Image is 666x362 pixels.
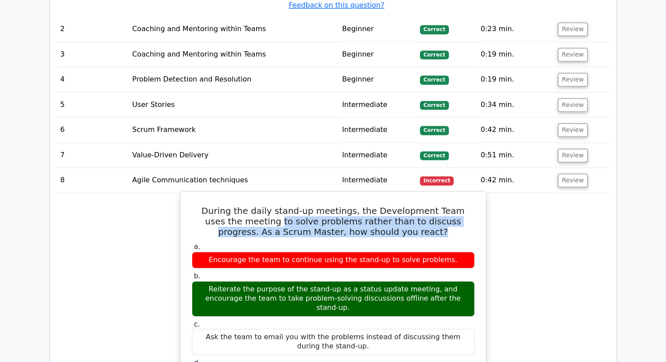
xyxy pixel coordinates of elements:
[420,126,448,135] span: Correct
[477,67,555,92] td: 0:19 min.
[57,168,129,193] td: 8
[57,117,129,142] td: 6
[194,242,201,251] span: a.
[477,117,555,142] td: 0:42 min.
[194,320,200,328] span: c.
[338,92,416,117] td: Intermediate
[191,206,476,237] h5: During the daily stand-up meetings, the Development Team uses the meeting to solve problems rathe...
[477,42,555,67] td: 0:19 min.
[558,98,588,112] button: Review
[57,42,129,67] td: 3
[194,272,201,280] span: b.
[338,67,416,92] td: Beginner
[192,329,475,355] div: Ask the team to email you with the problems instead of discussing them during the stand-up.
[129,42,338,67] td: Coaching and Mentoring within Teams
[129,67,338,92] td: Problem Detection and Resolution
[129,168,338,193] td: Agile Communication techniques
[129,143,338,168] td: Value-Driven Delivery
[338,42,416,67] td: Beginner
[477,168,555,193] td: 0:42 min.
[57,17,129,42] td: 2
[192,252,475,269] div: Encourage the team to continue using the stand-up to solve problems.
[57,92,129,117] td: 5
[129,117,338,142] td: Scrum Framework
[129,92,338,117] td: User Stories
[558,22,588,36] button: Review
[420,25,448,34] span: Correct
[477,92,555,117] td: 0:34 min.
[338,17,416,42] td: Beginner
[420,176,454,185] span: Incorrect
[477,143,555,168] td: 0:51 min.
[420,101,448,110] span: Correct
[420,151,448,160] span: Correct
[558,73,588,86] button: Review
[192,281,475,316] div: Reiterate the purpose of the stand-up as a status update meeting, and encourage the team to take ...
[477,17,555,42] td: 0:23 min.
[57,67,129,92] td: 4
[338,143,416,168] td: Intermediate
[129,17,338,42] td: Coaching and Mentoring within Teams
[558,48,588,61] button: Review
[338,117,416,142] td: Intermediate
[338,168,416,193] td: Intermediate
[289,1,384,9] a: Feedback on this question?
[558,149,588,162] button: Review
[558,123,588,137] button: Review
[57,143,129,168] td: 7
[558,174,588,187] button: Review
[420,50,448,59] span: Correct
[420,75,448,84] span: Correct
